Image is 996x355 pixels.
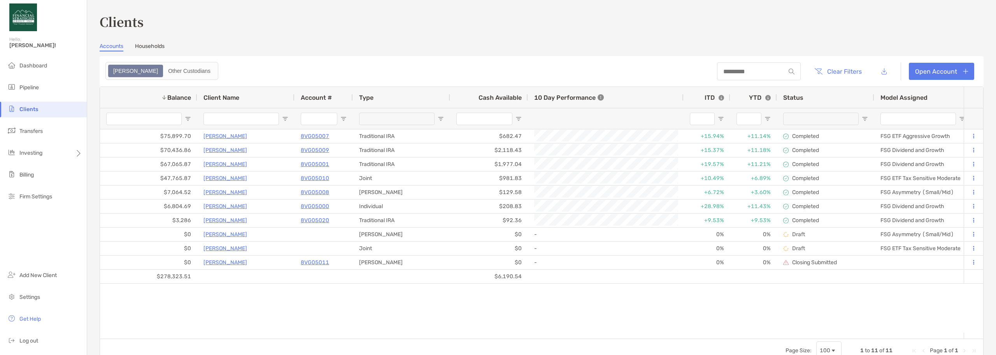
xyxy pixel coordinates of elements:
[684,143,730,157] div: +15.37%
[783,218,789,223] img: complete icon
[203,131,247,141] a: [PERSON_NAME]
[456,113,512,125] input: Cash Available Filter Input
[516,116,522,122] button: Open Filter Menu
[450,185,528,199] div: $129.58
[871,347,878,354] span: 11
[880,113,956,125] input: Model Assigned Filter Input
[879,347,884,354] span: of
[203,173,247,183] a: [PERSON_NAME]
[684,157,730,171] div: +19.57%
[359,94,373,101] span: Type
[684,214,730,227] div: +9.53%
[301,113,337,125] input: Account # Filter Input
[730,256,777,269] div: 0%
[19,272,57,279] span: Add New Client
[450,157,528,171] div: $1,977.04
[718,116,724,122] button: Open Filter Menu
[874,200,971,213] div: FSG Dividend and Growth
[450,242,528,255] div: $0
[874,143,971,157] div: FSG Dividend and Growth
[792,231,805,238] p: Draft
[880,94,928,101] span: Model Assigned
[301,215,329,225] p: 8VG05020
[684,242,730,255] div: 0%
[730,228,777,241] div: 0%
[783,94,803,101] span: Status
[730,214,777,227] div: +9.53%
[100,129,197,143] div: $75,899.70
[100,242,197,255] div: $0
[7,104,16,113] img: clients icon
[684,200,730,213] div: +28.98%
[450,270,528,283] div: $6,190.54
[705,94,724,101] div: ITD
[792,175,819,182] p: Completed
[438,116,444,122] button: Open Filter Menu
[301,258,329,267] p: 8VG05011
[792,147,819,154] p: Completed
[7,191,16,201] img: firm-settings icon
[684,256,730,269] div: 0%
[886,347,893,354] span: 11
[100,185,197,199] div: $7,064.52
[340,116,347,122] button: Open Filter Menu
[100,256,197,269] div: $0
[862,116,868,122] button: Open Filter Menu
[9,42,82,49] span: [PERSON_NAME]!
[736,113,761,125] input: YTD Filter Input
[203,201,247,211] a: [PERSON_NAME]
[301,187,329,197] a: 8VG05008
[450,143,528,157] div: $2,118.43
[203,187,247,197] a: [PERSON_NAME]
[301,131,329,141] p: 8VG05007
[749,94,771,101] div: YTD
[100,270,197,283] div: $278,323.51
[783,176,789,181] img: complete icon
[301,94,332,101] span: Account #
[7,82,16,92] img: pipeline icon
[19,337,38,344] span: Log out
[19,316,41,322] span: Get Help
[820,347,830,354] div: 100
[167,94,191,101] span: Balance
[19,62,47,69] span: Dashboard
[7,170,16,179] img: billing icon
[301,145,329,155] a: 8VG05009
[684,129,730,143] div: +15.94%
[450,256,528,269] div: $0
[282,116,288,122] button: Open Filter Menu
[684,171,730,185] div: +10.49%
[792,259,837,266] p: Closing Submitted
[100,12,984,30] h3: Clients
[534,228,677,241] div: -
[808,63,868,80] button: Clear Filters
[874,185,971,199] div: FSG Asymmetry (Small/Mid)
[959,116,965,122] button: Open Filter Menu
[949,347,954,354] span: of
[792,133,819,140] p: Completed
[109,65,162,76] div: Zoe
[684,228,730,241] div: 0%
[19,128,43,134] span: Transfers
[164,65,215,76] div: Other Custodians
[203,113,279,125] input: Client Name Filter Input
[783,134,789,139] img: complete icon
[19,294,40,300] span: Settings
[100,214,197,227] div: $3,286
[106,113,182,125] input: Balance Filter Input
[450,129,528,143] div: $682.47
[930,347,943,354] span: Page
[909,63,974,80] a: Open Account
[792,217,819,224] p: Completed
[19,193,52,200] span: Firm Settings
[789,69,794,74] img: input icon
[100,228,197,241] div: $0
[203,258,247,267] p: [PERSON_NAME]
[874,214,971,227] div: FSG Dividend and Growth
[301,173,329,183] a: 8VG05010
[690,113,715,125] input: ITD Filter Input
[874,129,971,143] div: FSG ETF Aggressive Growth
[971,348,977,354] div: Last Page
[479,94,522,101] span: Cash Available
[353,185,450,199] div: [PERSON_NAME]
